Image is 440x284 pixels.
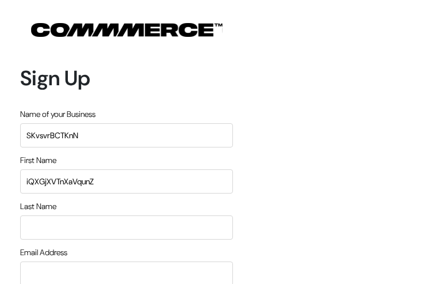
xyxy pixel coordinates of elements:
label: Email Address [20,247,67,259]
h1: Sign Up [20,66,233,90]
label: Name of your Business [20,108,95,120]
label: First Name [20,154,56,166]
img: COMMMERCE [31,23,223,37]
label: Last Name [20,200,56,213]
